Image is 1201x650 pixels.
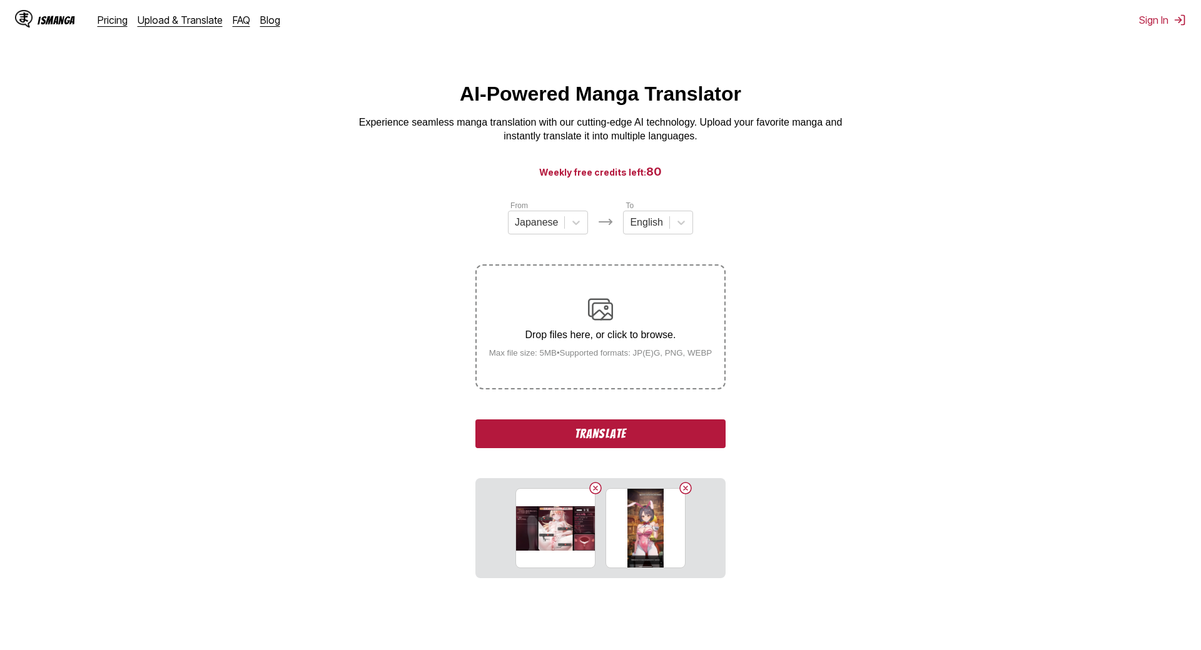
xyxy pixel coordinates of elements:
[30,164,1171,179] h3: Weekly free credits left:
[350,116,851,144] p: Experience seamless manga translation with our cutting-edge AI technology. Upload your favorite m...
[588,481,603,496] button: Delete image
[510,201,528,210] label: From
[460,82,741,106] h1: AI-Powered Manga Translator
[479,329,722,341] p: Drop files here, or click to browse.
[479,348,722,357] small: Max file size: 5MB • Supported formats: JP(E)G, PNG, WEBP
[138,14,223,26] a: Upload & Translate
[646,165,662,178] span: 80
[626,201,634,210] label: To
[98,14,128,26] a: Pricing
[233,14,250,26] a: FAQ
[260,14,280,26] a: Blog
[15,10,98,30] a: IsManga LogoIsManga
[15,10,33,27] img: IsManga Logo
[678,481,693,496] button: Delete image
[598,214,613,229] img: Languages icon
[475,419,726,448] button: Translate
[1139,14,1186,26] button: Sign In
[1173,14,1186,26] img: Sign out
[38,14,75,26] div: IsManga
